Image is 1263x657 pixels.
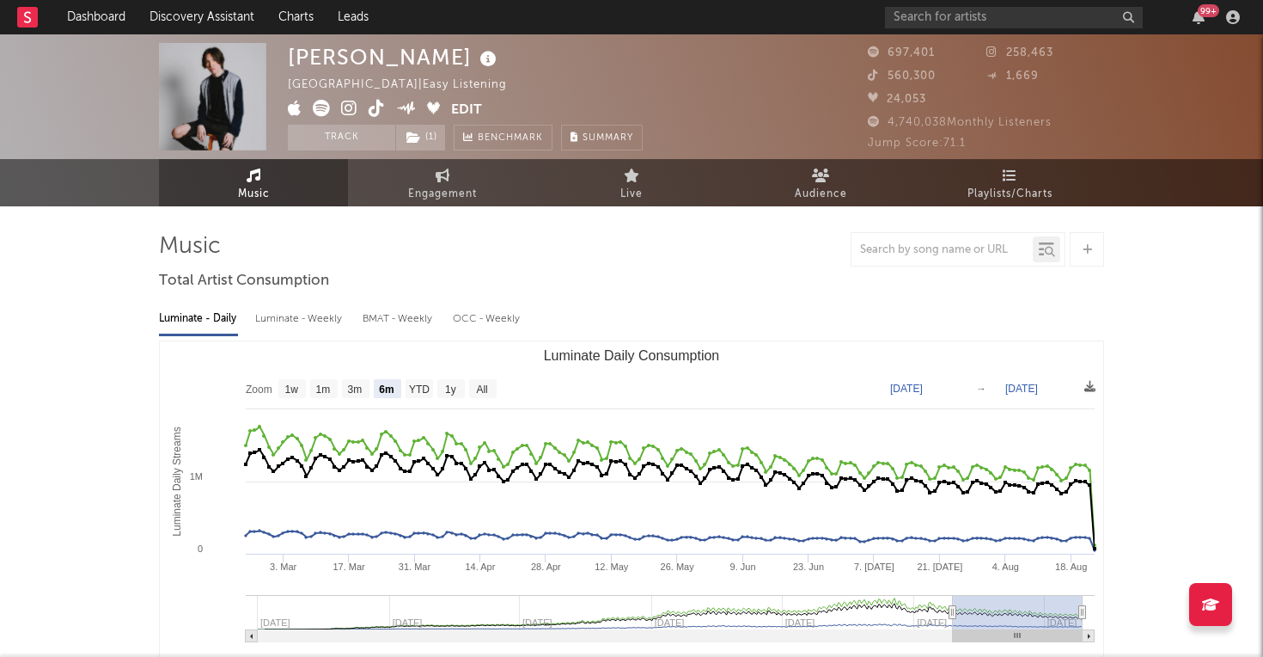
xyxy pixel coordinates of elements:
[1055,562,1087,572] text: 18. Aug
[395,125,446,150] span: ( 1 )
[1193,10,1205,24] button: 99+
[379,384,394,396] text: 6m
[992,562,1019,572] text: 4. Aug
[363,304,436,334] div: BMAT - Weekly
[159,159,348,206] a: Music
[465,562,495,572] text: 14. Apr
[531,562,561,572] text: 28. Apr
[868,94,926,105] span: 24,053
[793,562,824,572] text: 23. Jun
[171,427,183,536] text: Luminate Daily Streams
[868,47,935,58] span: 697,401
[159,304,238,334] div: Luminate - Daily
[476,384,487,396] text: All
[190,471,203,482] text: 1M
[730,562,756,572] text: 9. Jun
[915,159,1104,206] a: Playlists/Charts
[348,384,363,396] text: 3m
[238,184,270,205] span: Music
[851,243,1033,257] input: Search by song name or URL
[453,304,522,334] div: OCC - Weekly
[595,562,629,572] text: 12. May
[159,271,329,292] span: Total Artist Consumption
[620,184,643,205] span: Live
[661,562,695,572] text: 26. May
[917,562,962,572] text: 21. [DATE]
[890,383,923,395] text: [DATE]
[986,71,1039,82] span: 1,669
[854,562,894,572] text: 7. [DATE]
[270,562,297,572] text: 3. Mar
[288,75,527,95] div: [GEOGRAPHIC_DATA] | Easy Listening
[246,384,272,396] text: Zoom
[537,159,726,206] a: Live
[478,128,543,149] span: Benchmark
[726,159,915,206] a: Audience
[451,100,482,121] button: Edit
[348,159,537,206] a: Engagement
[868,71,936,82] span: 560,300
[333,562,365,572] text: 17. Mar
[868,138,966,149] span: Jump Score: 71.1
[396,125,445,150] button: (1)
[285,384,299,396] text: 1w
[198,543,203,554] text: 0
[454,125,552,150] a: Benchmark
[583,133,633,143] span: Summary
[445,384,456,396] text: 1y
[868,117,1052,128] span: 4,740,038 Monthly Listeners
[288,125,395,150] button: Track
[986,47,1053,58] span: 258,463
[795,184,847,205] span: Audience
[409,384,430,396] text: YTD
[288,43,501,71] div: [PERSON_NAME]
[885,7,1143,28] input: Search for artists
[544,348,720,363] text: Luminate Daily Consumption
[967,184,1052,205] span: Playlists/Charts
[399,562,431,572] text: 31. Mar
[1005,383,1038,395] text: [DATE]
[316,384,331,396] text: 1m
[255,304,345,334] div: Luminate - Weekly
[976,383,986,395] text: →
[1198,4,1219,17] div: 99 +
[561,125,643,150] button: Summary
[408,184,477,205] span: Engagement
